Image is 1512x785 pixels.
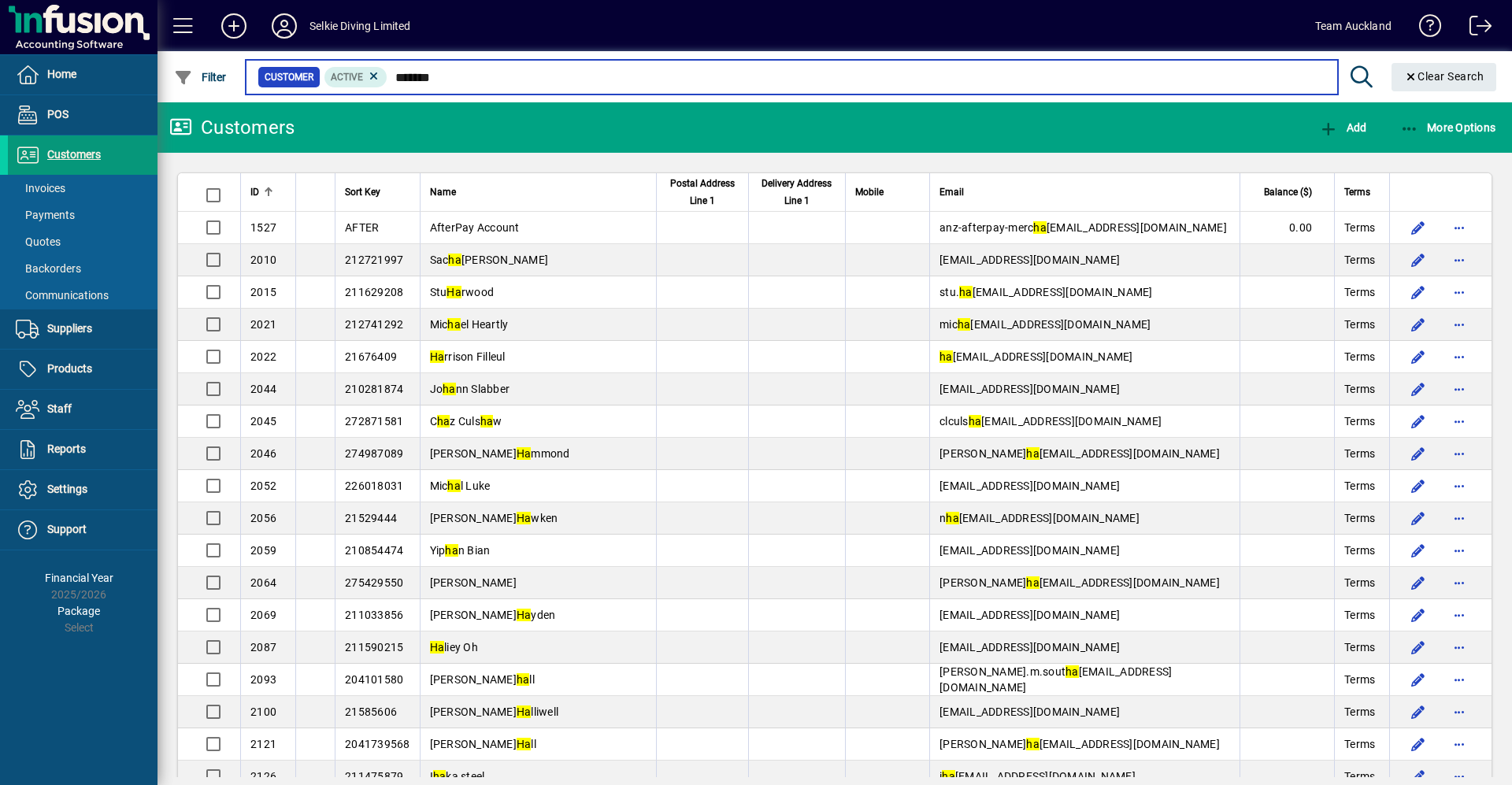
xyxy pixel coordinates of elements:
span: 2069 [250,609,276,621]
span: mic [EMAIL_ADDRESS][DOMAIN_NAME] [939,318,1151,331]
mat-chip: Activation Status: Active [324,67,387,87]
span: Customer [265,69,313,85]
button: Edit [1406,376,1431,402]
a: Suppliers [8,309,157,349]
a: Reports [8,430,157,469]
span: 272871581 [345,415,403,428]
a: Quotes [8,228,157,255]
span: Communications [16,289,109,302]
span: C z Culs w [430,415,502,428]
span: Terms [1344,672,1375,687]
span: 211629208 [345,286,403,298]
div: Selkie Diving Limited [309,13,411,39]
span: [PERSON_NAME] lliwell [430,705,559,718]
span: Package [57,605,100,617]
em: ha [447,480,461,492]
span: Terms [1344,446,1375,461]
span: Terms [1344,510,1375,526]
button: Edit [1406,699,1431,724]
button: Edit [1406,635,1431,660]
button: More options [1447,376,1472,402]
span: 2056 [250,512,276,524]
span: Mic l Luke [430,480,491,492]
span: 2015 [250,286,276,298]
button: Edit [1406,731,1431,757]
button: More options [1447,441,1472,466]
em: Ha [517,609,532,621]
span: Sac [PERSON_NAME] [430,254,549,266]
em: ha [437,415,450,428]
em: ha [1026,447,1039,460]
button: Edit [1406,312,1431,337]
span: Customers [47,148,101,161]
em: ha [448,254,461,266]
span: Home [47,68,76,80]
span: 226018031 [345,480,403,492]
span: Active [331,72,363,83]
span: 2022 [250,350,276,363]
span: Reports [47,442,86,455]
span: 2046 [250,447,276,460]
button: Edit [1406,538,1431,563]
span: Staff [47,402,72,415]
span: 2044 [250,383,276,395]
button: Edit [1406,505,1431,531]
span: Terms [1344,220,1375,235]
span: 2093 [250,673,276,686]
span: Terms [1344,639,1375,655]
span: AFTER [345,221,379,234]
button: More options [1447,215,1472,240]
span: 212721997 [345,254,403,266]
a: Logout [1458,3,1492,54]
span: stu. [EMAIL_ADDRESS][DOMAIN_NAME] [939,286,1153,298]
span: Invoices [16,182,65,194]
span: Balance ($) [1264,183,1312,201]
em: ha [1026,738,1039,750]
button: More options [1447,473,1472,498]
span: Terms [1344,413,1375,429]
span: Terms [1344,252,1375,268]
button: More options [1447,409,1472,434]
div: Mobile [855,183,921,201]
span: [PERSON_NAME] wken [430,512,558,524]
span: i [EMAIL_ADDRESS][DOMAIN_NAME] [939,770,1136,783]
span: 2064 [250,576,276,589]
td: 0.00 [1240,212,1334,244]
em: ha [480,415,494,428]
span: Terms [1344,575,1375,591]
span: 2052 [250,480,276,492]
span: Add [1319,121,1366,134]
span: 275429550 [345,576,403,589]
button: More options [1447,247,1472,272]
em: ha [445,544,458,557]
em: ha [959,286,973,298]
em: ha [969,415,982,428]
a: Support [8,510,157,550]
span: [PERSON_NAME] ll [430,673,535,686]
span: 211590215 [345,641,403,654]
span: Terms [1344,349,1375,365]
span: rrison Filleul [430,350,506,363]
button: Edit [1406,570,1431,595]
button: More options [1447,344,1472,369]
span: Settings [47,483,87,495]
span: ID [250,183,259,201]
a: Invoices [8,175,157,202]
span: Sort Key [345,183,380,201]
button: Edit [1406,409,1431,434]
a: Staff [8,390,157,429]
span: Stu rwood [430,286,495,298]
span: POS [47,108,69,120]
span: 21585606 [345,705,397,718]
span: Support [47,523,87,535]
span: Terms [1344,768,1375,784]
span: [EMAIL_ADDRESS][DOMAIN_NAME] [939,480,1120,492]
span: Terms [1344,478,1375,494]
span: Yip n Bian [430,544,491,557]
span: 2021 [250,318,276,331]
span: clculs [EMAIL_ADDRESS][DOMAIN_NAME] [939,415,1162,428]
span: Clear Search [1404,70,1484,83]
button: Edit [1406,602,1431,628]
div: ID [250,183,286,201]
em: Ha [447,286,461,298]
